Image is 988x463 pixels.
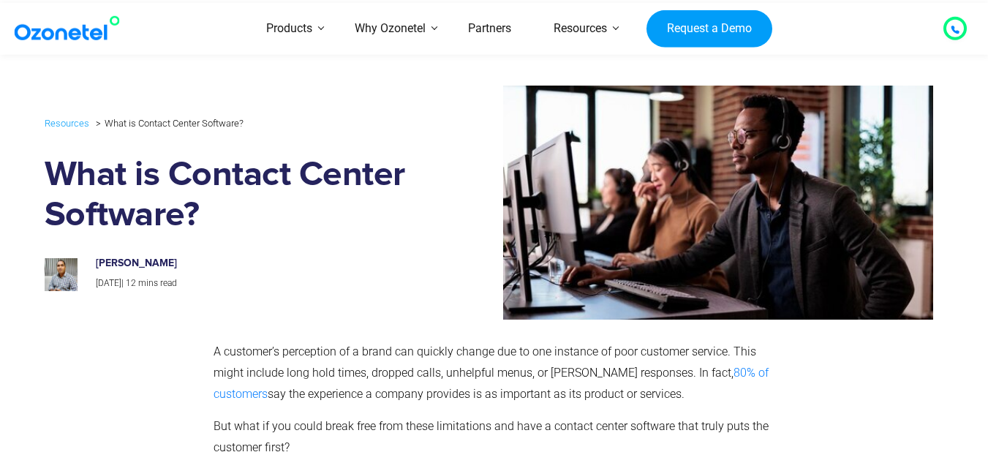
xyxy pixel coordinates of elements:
a: 80% of customers [214,366,769,401]
p: | [96,276,404,292]
span: A customer’s perception of a brand can quickly change due to one instance of poor customer servic... [214,345,756,380]
h1: What is Contact Center Software? [45,155,420,236]
a: Why Ozonetel [333,3,447,55]
img: prashanth-kancherla_avatar-200x200.jpeg [45,258,78,291]
a: Resources [45,115,89,132]
span: 12 [126,278,136,288]
a: Partners [447,3,532,55]
a: Resources [532,3,628,55]
img: what is contact center software [430,86,933,320]
a: Request a Demo [646,10,772,48]
span: [DATE] [96,278,121,288]
a: Products [245,3,333,55]
span: mins read [138,278,177,288]
span: say the experience a company provides is as important as its product or services. [268,387,685,401]
h6: [PERSON_NAME] [96,257,404,270]
li: What is Contact Center Software? [92,114,244,132]
span: But what if you could break free from these limitations and have a contact center software that t... [214,419,769,454]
